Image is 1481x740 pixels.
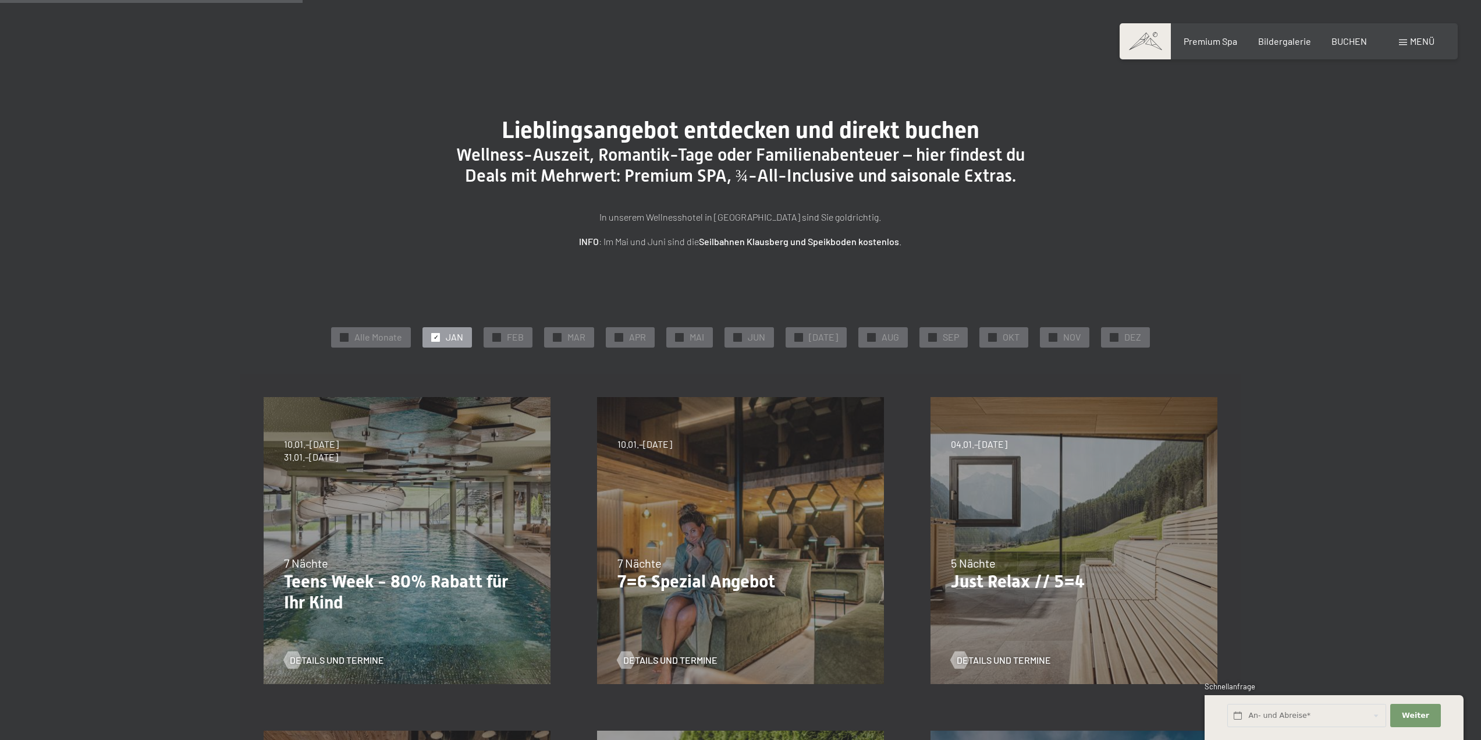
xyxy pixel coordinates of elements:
span: ✓ [434,333,438,341]
p: Teens Week - 80% Rabatt für Ihr Kind [284,571,530,613]
span: ✓ [617,333,621,341]
span: Details und Termine [623,654,718,667]
p: : Im Mai und Juni sind die . [450,234,1032,249]
span: SEP [943,331,959,344]
span: 31.01.–[DATE] [284,451,339,463]
span: ✓ [342,333,347,341]
span: AUG [882,331,899,344]
span: ✓ [990,333,995,341]
span: MAI [690,331,704,344]
strong: Seilbahnen Klausberg und Speikboden kostenlos [699,236,899,247]
button: Weiter [1390,704,1440,728]
span: Alle Monate [354,331,402,344]
span: Details und Termine [957,654,1051,667]
span: Lieblingsangebot entdecken und direkt buchen [502,116,979,144]
p: In unserem Wellnesshotel in [GEOGRAPHIC_DATA] sind Sie goldrichtig. [450,210,1032,225]
span: JUN [748,331,765,344]
span: 10.01.–[DATE] [617,438,672,451]
a: BUCHEN [1331,36,1367,47]
p: 7=6 Spezial Angebot [617,571,864,592]
a: Details und Termine [284,654,384,667]
span: 7 Nächte [284,556,328,570]
span: ✓ [797,333,801,341]
span: NOV [1063,331,1081,344]
span: ✓ [555,333,560,341]
span: 7 Nächte [617,556,662,570]
strong: INFO [579,236,599,247]
span: 04.01.–[DATE] [951,438,1007,451]
span: 10.01.–[DATE] [284,438,339,451]
span: Details und Termine [290,654,384,667]
span: OKT [1003,331,1020,344]
span: ✓ [677,333,682,341]
span: ✓ [930,333,935,341]
span: Weiter [1402,710,1429,721]
span: FEB [507,331,524,344]
span: Wellness-Auszeit, Romantik-Tage oder Familienabenteuer – hier findest du Deals mit Mehrwert: Prem... [456,144,1025,186]
span: ✓ [1051,333,1056,341]
a: Premium Spa [1184,36,1237,47]
span: MAR [567,331,585,344]
span: ✓ [495,333,499,341]
span: Menü [1410,36,1434,47]
span: 5 Nächte [951,556,996,570]
span: DEZ [1124,331,1141,344]
a: Bildergalerie [1258,36,1311,47]
span: APR [629,331,646,344]
span: ✓ [736,333,740,341]
a: Details und Termine [951,654,1051,667]
span: Schnellanfrage [1205,682,1255,691]
span: ✓ [1112,333,1117,341]
span: JAN [446,331,463,344]
span: [DATE] [809,331,838,344]
span: ✓ [869,333,874,341]
p: Just Relax // 5=4 [951,571,1197,592]
a: Details und Termine [617,654,718,667]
